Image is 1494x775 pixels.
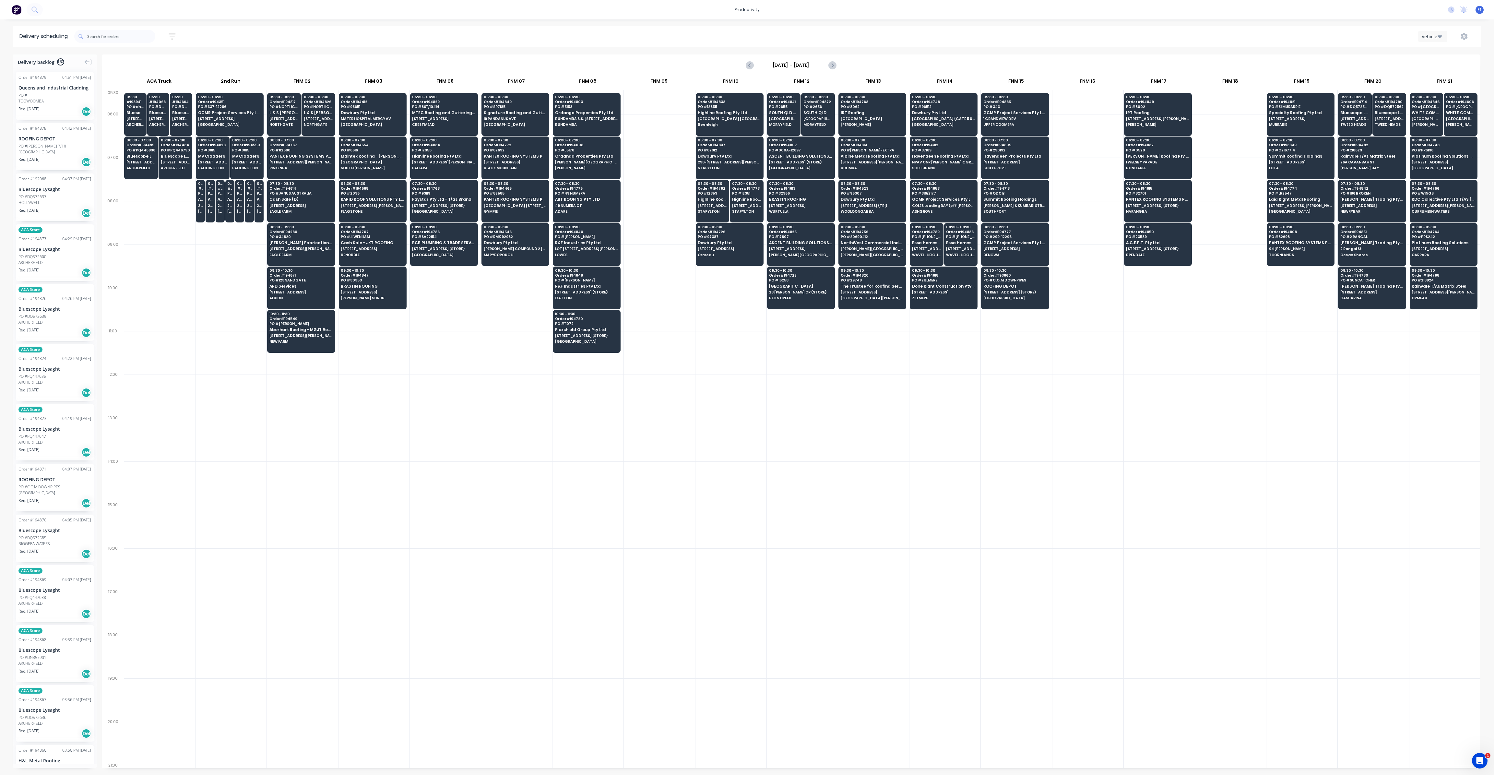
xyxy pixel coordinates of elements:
[1412,160,1475,164] span: [STREET_ADDRESS]
[1126,143,1189,147] span: Order # 194832
[1412,111,1441,115] span: WHITE COMMERCIAL ROOFING PTY LTD
[983,143,1046,147] span: Order # 194805
[126,138,156,142] span: 06:30 - 07:30
[555,154,618,158] span: Ordanga Properties Pty Ltd
[1446,95,1475,99] span: 05:30 - 06:30
[198,111,261,115] span: GCMR Project Services Pty Ltd
[161,143,190,147] span: Order # 194434
[484,117,547,121] span: 19 PANDANUS AVE
[555,138,618,142] span: 06:30 - 07:30
[912,117,975,121] span: [GEOGRAPHIC_DATA] (GATE 5 UHF 12) [GEOGRAPHIC_DATA]
[172,117,190,121] span: [STREET_ADDRESS][PERSON_NAME] (STORE)
[912,143,975,147] span: Order # 194312
[912,138,975,142] span: 06:30 - 07:30
[555,123,618,126] span: BUNDAMBA
[172,100,190,104] span: # 194664
[1412,123,1441,126] span: [PERSON_NAME][GEOGRAPHIC_DATA]
[1269,111,1332,115] span: Specialty Roofing Pty Ltd
[769,95,798,99] span: 05:30 - 06:30
[269,148,332,152] span: PO # 82690
[698,95,761,99] span: 05:30 - 06:30
[198,166,227,170] span: PADDINGTON
[803,123,833,126] span: MORAYFIELD
[555,117,618,121] span: BUNDAMBA S.S. [STREET_ADDRESS]
[412,154,475,158] span: Highline Roofing Pty Ltd
[269,95,299,99] span: 05:30 - 06:30
[126,143,156,147] span: Order # 194495
[1052,76,1123,90] div: FNM 16
[769,100,798,104] span: Order # 194841
[623,76,694,90] div: FNM 09
[149,95,167,99] span: 05:30
[769,105,798,109] span: PO # 2655
[102,89,124,110] div: 05:30
[980,76,1051,90] div: FNM 15
[1126,138,1189,142] span: 06:30 - 07:30
[1269,166,1332,170] span: LOTA
[62,176,91,182] div: 04:33 PM [DATE]
[1126,160,1189,164] span: 1 WELSBY PARADE
[841,111,904,115] span: IRT Roofing
[841,117,904,121] span: [GEOGRAPHIC_DATA]
[1340,166,1403,170] span: [PERSON_NAME] BAY
[18,59,54,66] span: Delivery backlog
[1375,105,1404,109] span: PO # DQ572562
[149,105,167,109] span: PO # DQ572102
[484,123,547,126] span: [GEOGRAPHIC_DATA]
[1269,160,1332,164] span: [STREET_ADDRESS]
[269,182,332,185] span: 07:30 - 08:30
[172,111,190,115] span: Bluescope Lysaght
[81,157,91,167] div: Del
[1446,117,1475,121] span: [GEOGRAPHIC_DATA] [STREET_ADDRESS]
[18,143,66,149] div: PO #[PERSON_NAME] 7/10
[1269,123,1332,126] span: MURRARIE
[412,123,475,126] span: CRESTMEAD
[555,105,618,109] span: PO # 5153
[983,111,1046,115] span: GCMR Project Services Pty Ltd
[269,117,299,121] span: [STREET_ADDRESS][PERSON_NAME]
[18,157,40,162] span: Req. [DATE]
[1126,117,1189,121] span: [STREET_ADDRESS][PERSON_NAME]
[803,100,833,104] span: Order # 194872
[149,123,167,126] span: ARCHERFIELD
[208,182,213,185] span: 07:30
[1123,76,1194,90] div: FNM 17
[983,100,1046,104] span: Order # 194835
[269,166,332,170] span: PINKENBA
[983,117,1046,121] span: 1 GRANDVIEW DRV
[983,166,1046,170] span: SOUTHPORT
[698,111,761,115] span: Highline Roofing Pty Ltd
[341,143,404,147] span: Order # 194554
[126,111,144,115] span: Bluescope Lysaght
[803,105,833,109] span: PO # 2656
[1418,31,1447,42] button: Vehicle
[341,148,404,152] span: PO # 6616
[1375,95,1404,99] span: 05:30 - 06:30
[18,149,91,155] div: [GEOGRAPHIC_DATA]
[126,154,156,158] span: Bluescope Lysaght
[126,100,144,104] span: # 193941
[161,166,190,170] span: ARCHERFIELD
[227,182,232,185] span: 07:30
[555,143,618,147] span: Order # 194008
[1375,100,1404,104] span: Order # 194790
[124,76,195,90] div: ACA Truck
[232,166,261,170] span: PADDINGTON
[838,76,909,90] div: FNM 13
[1126,100,1189,104] span: Order # 194849
[126,123,144,126] span: ARCHERFIELD
[555,100,618,104] span: Order # 194803
[555,166,618,170] span: [PERSON_NAME]
[983,95,1046,99] span: 05:30 - 06:30
[841,123,904,126] span: [PERSON_NAME]
[1375,123,1404,126] span: TWEED HEADS
[18,98,91,104] div: TOOWOOMBA
[769,117,798,121] span: [GEOGRAPHIC_DATA]
[484,160,547,164] span: [STREET_ADDRESS]
[698,123,761,126] span: Beenleigh
[1446,100,1475,104] span: Order # 194606
[912,111,975,115] span: Dowbury Pty Ltd
[555,148,618,152] span: PO # J5176
[341,160,404,164] span: [GEOGRAPHIC_DATA]
[1340,143,1403,147] span: Order # 194492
